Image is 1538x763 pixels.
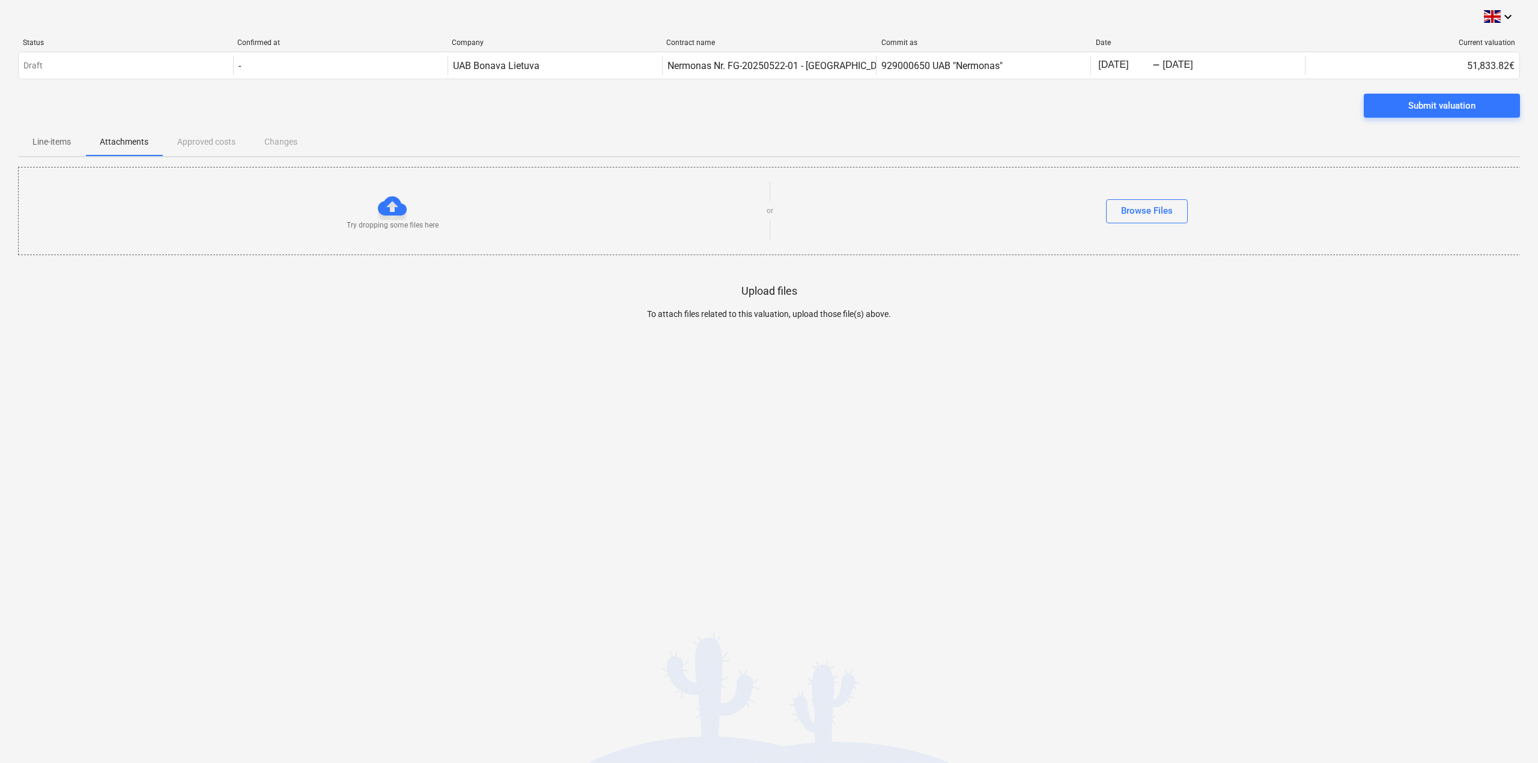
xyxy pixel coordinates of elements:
div: Nermonas Nr. FG-20250522-01 - [GEOGRAPHIC_DATA]. [667,60,899,71]
div: Current valuation [1310,38,1515,47]
div: Submit valuation [1408,98,1476,113]
p: Upload files [741,284,797,298]
input: Start Date [1096,57,1152,74]
div: Commit as [881,38,1086,47]
button: Browse Files [1106,199,1188,223]
div: Try dropping some files hereorBrowse Files [18,167,1521,255]
p: Try dropping some files here [347,220,439,231]
p: Line-items [32,136,71,148]
div: - [239,60,241,71]
div: - [1152,62,1160,69]
p: Draft [23,59,43,72]
p: To attach files related to this valuation, upload those file(s) above. [394,308,1144,321]
div: Confirmed at [237,38,442,47]
p: Attachments [100,136,148,148]
i: keyboard_arrow_down [1501,10,1515,24]
button: Submit valuation [1364,94,1520,118]
div: Status [23,38,228,47]
div: UAB Bonava Lietuva [453,60,540,71]
div: Contract name [666,38,871,47]
div: Browse Files [1121,203,1173,219]
input: End Date [1160,57,1217,74]
div: Date [1096,38,1301,47]
div: Company [452,38,657,47]
p: or [767,206,773,216]
div: 929000650 UAB "Nermonas" [881,60,1003,71]
div: 51,833.82€ [1305,56,1519,75]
